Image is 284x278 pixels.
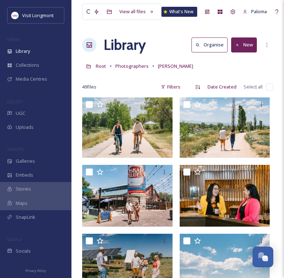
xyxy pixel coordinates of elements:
a: Privacy Policy [25,266,46,274]
span: Select all [244,84,263,90]
span: COLLECT [7,99,23,104]
a: Photographers [115,62,149,70]
a: Paloma [239,5,270,19]
span: UGC [16,110,25,117]
span: Photographers [115,63,149,69]
button: Open Chat [253,247,273,267]
button: New [231,37,257,52]
a: Root [96,62,106,70]
span: Uploads [16,124,34,131]
span: 49 file s [82,84,96,90]
a: [PERSON_NAME] [158,62,193,70]
span: SnapLink [16,214,35,221]
a: What's New [161,7,197,17]
span: MEDIA [7,37,20,42]
img: 20240617-140619-Visit Longmont.jpg [180,97,270,158]
img: 20240617-142119-Visit Longmont-2 2.jpg [82,97,173,158]
div: Date Created [204,80,240,94]
span: WIDGETS [7,147,24,152]
span: [PERSON_NAME] [158,63,193,69]
div: Filters [157,80,184,94]
span: Collections [16,62,39,69]
span: Socials [16,248,31,254]
span: SOCIALS [7,237,21,242]
img: longmont.jpg [11,12,19,19]
a: Organise [191,37,231,52]
span: Media Centres [16,76,47,82]
span: Stories [16,186,31,192]
span: Galleries [16,158,35,165]
span: Embeds [16,172,33,178]
span: Privacy Policy [25,268,46,273]
span: Visit Longmont [22,12,54,19]
span: Paloma [251,8,267,15]
span: Root [96,63,106,69]
img: 20240617-130559-Visit Longmont.jpg [82,165,175,227]
a: Library [104,34,146,56]
span: Library [16,48,30,55]
span: Maps [16,200,28,207]
a: View all files [116,5,158,19]
button: Organise [191,37,228,52]
img: 20240617-102453-Visit Longmont.jpg [180,165,273,227]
